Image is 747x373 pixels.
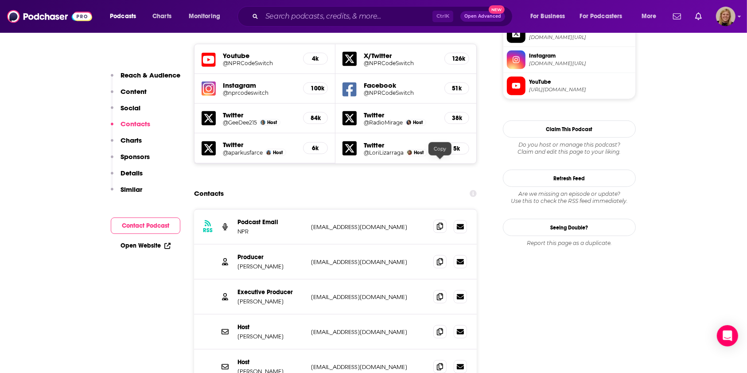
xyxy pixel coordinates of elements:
div: Copy [428,142,451,155]
p: [EMAIL_ADDRESS][DOMAIN_NAME] [311,328,426,336]
h5: Facebook [364,81,437,89]
p: Executive Producer [237,288,304,296]
h5: 100k [311,85,320,92]
h5: Instagram [223,81,296,89]
h5: Twitter [364,111,437,119]
a: Show notifications dropdown [669,9,685,24]
p: [PERSON_NAME] [237,333,304,340]
button: Claim This Podcast [503,120,636,138]
button: Sponsors [111,152,150,169]
h5: 51k [452,85,462,92]
button: open menu [524,9,576,23]
p: [EMAIL_ADDRESS][DOMAIN_NAME] [311,293,426,301]
h5: Twitter [364,141,437,149]
a: @GeeDee215 [223,119,257,126]
span: Host [273,150,283,155]
a: @LoriLizarraga [364,149,404,156]
button: Reach & Audience [111,71,180,87]
h5: @NPRCodeSwitch [223,60,296,66]
h5: 5k [452,145,462,152]
p: Details [121,169,143,177]
img: Gene Demby [261,120,265,125]
button: Charts [111,136,142,152]
h5: Twitter [223,111,296,119]
span: twitter.com/NPRCodeSwitch [529,34,632,41]
img: B. A. Parker [266,150,271,155]
img: Podchaser - Follow, Share and Rate Podcasts [7,8,92,25]
button: open menu [183,9,232,23]
a: Charts [147,9,177,23]
div: Are we missing an episode or update? Use this to check the RSS feed immediately. [503,190,636,205]
a: @NPRCodeSwitch [364,60,437,66]
h5: Youtube [223,51,296,60]
span: New [489,5,505,14]
span: Host [414,150,424,155]
p: [PERSON_NAME] [237,263,304,270]
p: Reach & Audience [121,71,180,79]
p: Host [237,323,304,331]
button: Details [111,169,143,185]
span: Charts [152,10,171,23]
div: Search podcasts, credits, & more... [246,6,521,27]
p: Host [237,358,304,366]
h5: 126k [452,55,462,62]
button: open menu [574,9,635,23]
button: open menu [635,9,668,23]
button: Refresh Feed [503,170,636,187]
a: @NPRCodeSwitch [364,89,437,96]
a: @RadioMirage [364,119,403,126]
span: For Business [530,10,565,23]
input: Search podcasts, credits, & more... [262,9,432,23]
button: Show profile menu [716,7,735,26]
span: Ctrl K [432,11,453,22]
button: Contact Podcast [111,218,180,234]
span: Podcasts [110,10,136,23]
button: Content [111,87,147,104]
span: Host [413,120,423,125]
a: @aparkusfarce [223,149,263,156]
p: Content [121,87,147,96]
span: instagram.com/nprcodeswitch [529,60,632,67]
p: [EMAIL_ADDRESS][DOMAIN_NAME] [311,363,426,371]
p: [EMAIL_ADDRESS][DOMAIN_NAME] [311,223,426,231]
p: [EMAIL_ADDRESS][DOMAIN_NAME] [311,258,426,266]
a: X/Twitter[DOMAIN_NAME][URL] [507,24,632,43]
div: Claim and edit this page to your liking. [503,141,636,155]
p: [PERSON_NAME] [237,298,304,305]
p: Producer [237,253,304,261]
button: Open AdvancedNew [460,11,505,22]
div: Open Intercom Messenger [717,325,738,346]
span: Monitoring [189,10,220,23]
span: Do you host or manage this podcast? [503,141,636,148]
a: Seeing Double? [503,219,636,236]
p: Social [121,104,140,112]
span: YouTube [529,78,632,86]
h5: 38k [452,114,462,122]
p: Similar [121,185,142,194]
h5: 84k [311,114,320,122]
span: Open Advanced [464,14,501,19]
button: open menu [104,9,148,23]
span: Instagram [529,52,632,60]
img: iconImage [202,82,216,96]
button: Social [111,104,140,120]
p: Podcast Email [237,218,304,226]
button: Similar [111,185,142,202]
p: Contacts [121,120,150,128]
img: Shereen Marisol Meraji [406,120,411,125]
a: Instagram[DOMAIN_NAME][URL] [507,51,632,69]
a: Open Website [121,242,171,249]
p: Charts [121,136,142,144]
img: Lori Lizarraga [407,150,412,155]
span: Logged in as avansolkema [716,7,735,26]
